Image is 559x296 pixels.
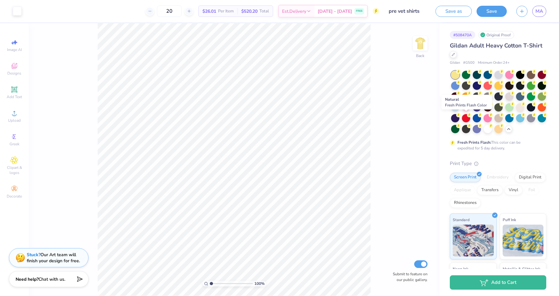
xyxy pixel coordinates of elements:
[157,5,182,17] input: – –
[453,225,494,256] img: Standard
[282,8,306,15] span: Est. Delivery
[450,173,481,182] div: Screen Print
[8,118,21,123] span: Upload
[16,276,39,282] strong: Need help?
[414,37,427,50] img: Back
[477,6,507,17] button: Save
[450,160,546,167] div: Print Type
[450,275,546,290] button: Add to Cart
[10,141,19,147] span: Greek
[318,8,352,15] span: [DATE] - [DATE]
[241,8,258,15] span: $520.20
[478,31,514,39] div: Original Proof
[435,6,472,17] button: Save as
[503,216,516,223] span: Puff Ink
[457,140,491,145] strong: Fresh Prints Flash:
[457,140,536,151] div: This color can be expedited for 5 day delivery.
[524,185,539,195] div: Foil
[39,276,65,282] span: Chat with us.
[453,265,468,272] span: Neon Ink
[532,6,546,17] a: MA
[445,103,487,108] span: Fresh Prints Flash Color
[7,194,22,199] span: Decorate
[7,94,22,99] span: Add Text
[450,185,475,195] div: Applique
[478,60,510,66] span: Minimum Order: 24 +
[463,60,475,66] span: # G500
[7,71,21,76] span: Designs
[416,53,424,59] div: Back
[218,8,234,15] span: Per Item
[453,216,470,223] span: Standard
[389,271,428,283] label: Submit to feature on our public gallery.
[356,9,363,13] span: FREE
[27,252,80,264] div: Our Art team will finish your design for free.
[27,252,40,258] strong: Stuck?
[483,173,513,182] div: Embroidery
[450,60,460,66] span: Gildan
[442,95,492,110] div: Natural
[450,42,542,49] span: Gildan Adult Heavy Cotton T-Shirt
[450,31,475,39] div: # 508470A
[515,173,546,182] div: Digital Print
[254,281,265,286] span: 100 %
[384,5,431,18] input: Untitled Design
[477,185,503,195] div: Transfers
[259,8,269,15] span: Total
[7,47,22,52] span: Image AI
[3,165,25,175] span: Clipart & logos
[535,8,543,15] span: MA
[503,225,544,256] img: Puff Ink
[505,185,522,195] div: Vinyl
[503,265,540,272] span: Metallic & Glitter Ink
[202,8,216,15] span: $26.01
[450,198,481,208] div: Rhinestones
